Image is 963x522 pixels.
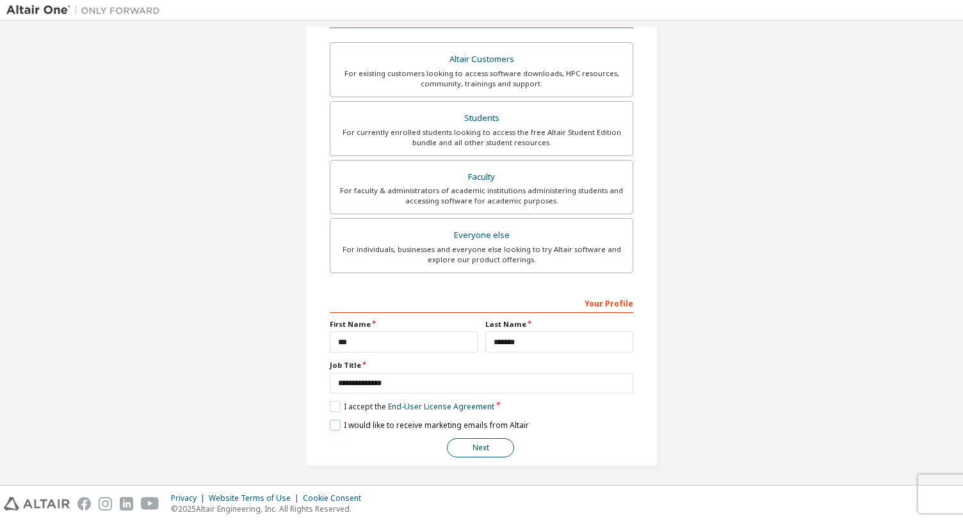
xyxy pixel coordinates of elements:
label: I would like to receive marketing emails from Altair [330,420,529,431]
img: linkedin.svg [120,497,133,510]
div: Altair Customers [338,51,625,68]
img: facebook.svg [77,497,91,510]
label: Job Title [330,360,633,370]
img: instagram.svg [99,497,112,510]
img: Altair One [6,4,166,17]
div: Website Terms of Use [209,493,303,503]
div: Students [338,109,625,127]
div: For individuals, businesses and everyone else looking to try Altair software and explore our prod... [338,244,625,265]
div: Faculty [338,168,625,186]
div: For currently enrolled students looking to access the free Altair Student Edition bundle and all ... [338,127,625,148]
img: youtube.svg [141,497,159,510]
div: Privacy [171,493,209,503]
p: © 2025 Altair Engineering, Inc. All Rights Reserved. [171,503,369,514]
label: I accept the [330,401,494,412]
label: First Name [330,319,478,329]
button: Next [447,438,514,457]
div: Your Profile [330,292,633,313]
div: For faculty & administrators of academic institutions administering students and accessing softwa... [338,186,625,206]
img: altair_logo.svg [4,497,70,510]
div: Cookie Consent [303,493,369,503]
div: Everyone else [338,226,625,244]
a: End-User License Agreement [388,401,494,412]
label: Last Name [485,319,633,329]
div: For existing customers looking to access software downloads, HPC resources, community, trainings ... [338,68,625,89]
